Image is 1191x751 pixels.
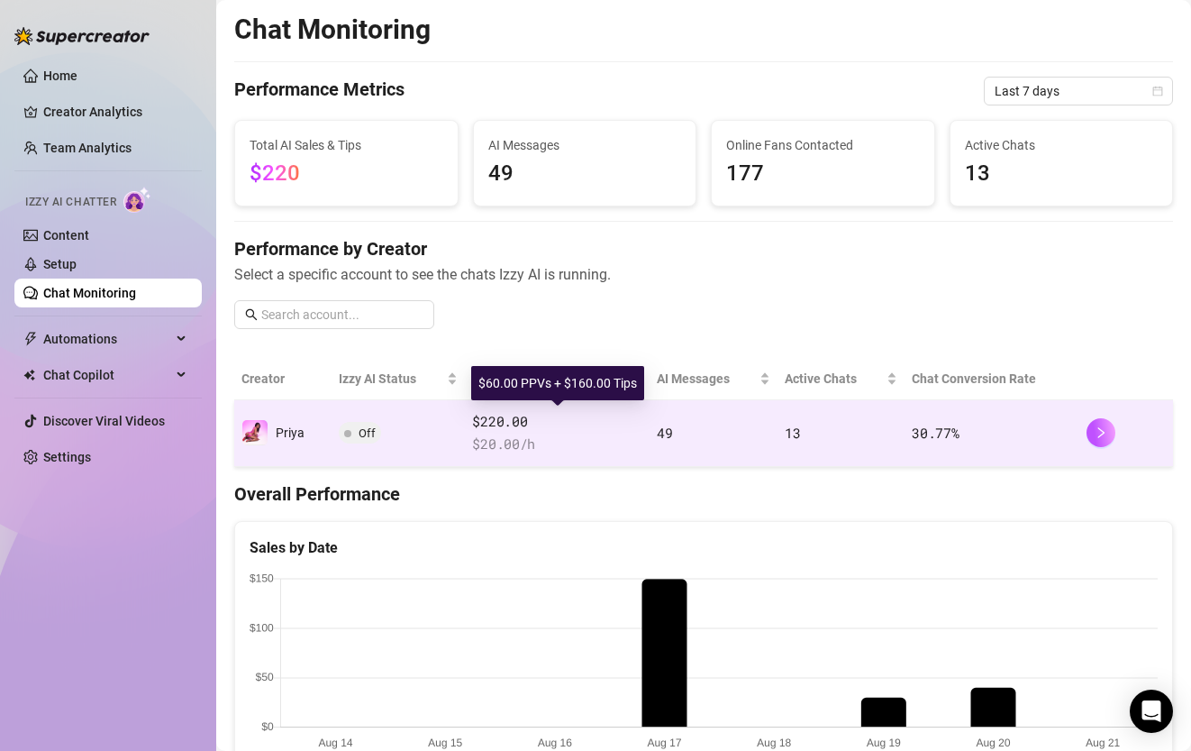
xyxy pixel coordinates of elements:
[657,369,756,389] span: AI Messages
[234,13,431,47] h2: Chat Monitoring
[242,420,268,445] img: Priya
[43,450,91,464] a: Settings
[23,369,35,381] img: Chat Copilot
[995,78,1162,105] span: Last 7 days
[785,424,800,442] span: 13
[43,286,136,300] a: Chat Monitoring
[1130,690,1173,733] div: Open Intercom Messenger
[657,424,672,442] span: 49
[43,97,187,126] a: Creator Analytics
[234,481,1173,507] h4: Overall Performance
[359,426,376,440] span: Off
[912,424,959,442] span: 30.77 %
[472,434,642,455] span: $ 20.00 /h
[1095,426,1107,439] span: right
[1152,86,1163,96] span: calendar
[234,358,332,400] th: Creator
[43,141,132,155] a: Team Analytics
[471,366,644,400] div: $60.00 PPVs + $160.00 Tips
[965,135,1159,155] span: Active Chats
[43,257,77,271] a: Setup
[726,135,920,155] span: Online Fans Contacted
[488,157,682,191] span: 49
[250,135,443,155] span: Total AI Sales & Tips
[777,358,905,400] th: Active Chats
[261,305,423,325] input: Search account...
[472,411,642,433] span: $220.00
[465,358,650,400] th: Total AI Sales & Tips
[726,157,920,191] span: 177
[43,69,77,83] a: Home
[43,414,165,428] a: Discover Viral Videos
[43,228,89,243] a: Content
[965,157,1159,191] span: 13
[332,358,465,400] th: Izzy AI Status
[650,358,777,400] th: AI Messages
[234,236,1173,261] h4: Performance by Creator
[43,325,171,353] span: Automations
[1086,418,1115,447] button: right
[905,358,1079,400] th: Chat Conversion Rate
[14,27,150,45] img: logo-BBDzfeDw.svg
[339,369,443,389] span: Izzy AI Status
[234,77,405,105] h4: Performance Metrics
[25,194,116,211] span: Izzy AI Chatter
[250,160,300,186] span: $220
[23,332,38,346] span: thunderbolt
[43,361,171,389] span: Chat Copilot
[245,308,258,321] span: search
[123,187,151,213] img: AI Chatter
[250,536,1158,559] div: Sales by Date
[488,135,682,155] span: AI Messages
[276,426,305,440] span: Priya
[234,263,1173,286] span: Select a specific account to see the chats Izzy AI is running.
[785,369,883,389] span: Active Chats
